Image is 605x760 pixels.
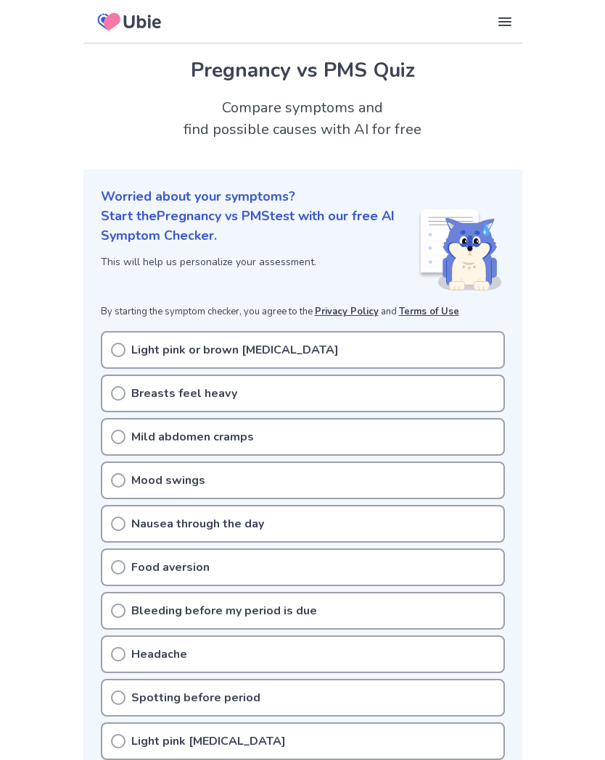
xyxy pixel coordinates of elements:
a: Terms of Use [399,305,459,318]
img: Shiba [418,209,502,291]
p: Spotting before period [131,689,260,706]
p: Light pink [MEDICAL_DATA] [131,732,286,750]
p: Headache [131,646,187,663]
h1: Pregnancy vs PMS Quiz [101,55,505,85]
p: Mild abdomen cramps [131,428,254,446]
a: Privacy Policy [315,305,379,318]
p: Bleeding before my period is due [131,602,317,619]
h2: Compare symptoms and find possible causes with AI for free [83,97,522,141]
p: Food aversion [131,559,210,576]
p: By starting the symptom checker, you agree to the and [101,305,505,320]
p: Light pink or brown [MEDICAL_DATA] [131,341,339,359]
p: Start the Pregnancy vs PMS test with our free AI Symptom Checker. [101,206,418,246]
p: Nausea through the day [131,515,264,533]
p: Worried about your symptoms? [101,187,505,206]
p: Breasts feel heavy [131,385,237,402]
p: This will help us personalize your assessment. [101,254,418,270]
p: Mood swings [131,472,205,489]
